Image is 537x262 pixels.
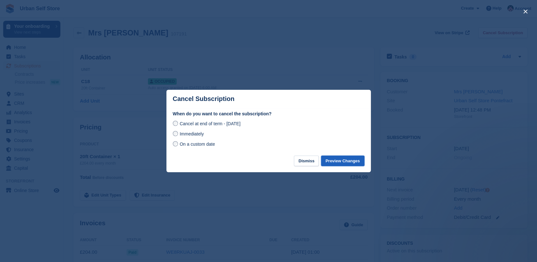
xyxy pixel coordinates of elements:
input: Immediately [173,131,178,136]
p: Cancel Subscription [173,95,234,103]
label: When do you want to cancel the subscription? [173,111,364,117]
span: On a custom date [180,142,215,147]
input: On a custom date [173,141,178,146]
span: Cancel at end of term - [DATE] [180,121,240,126]
input: Cancel at end of term - [DATE] [173,121,178,126]
button: close [520,6,531,17]
button: Preview Changes [321,156,364,166]
button: Dismiss [294,156,319,166]
span: Immediately [180,131,203,136]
